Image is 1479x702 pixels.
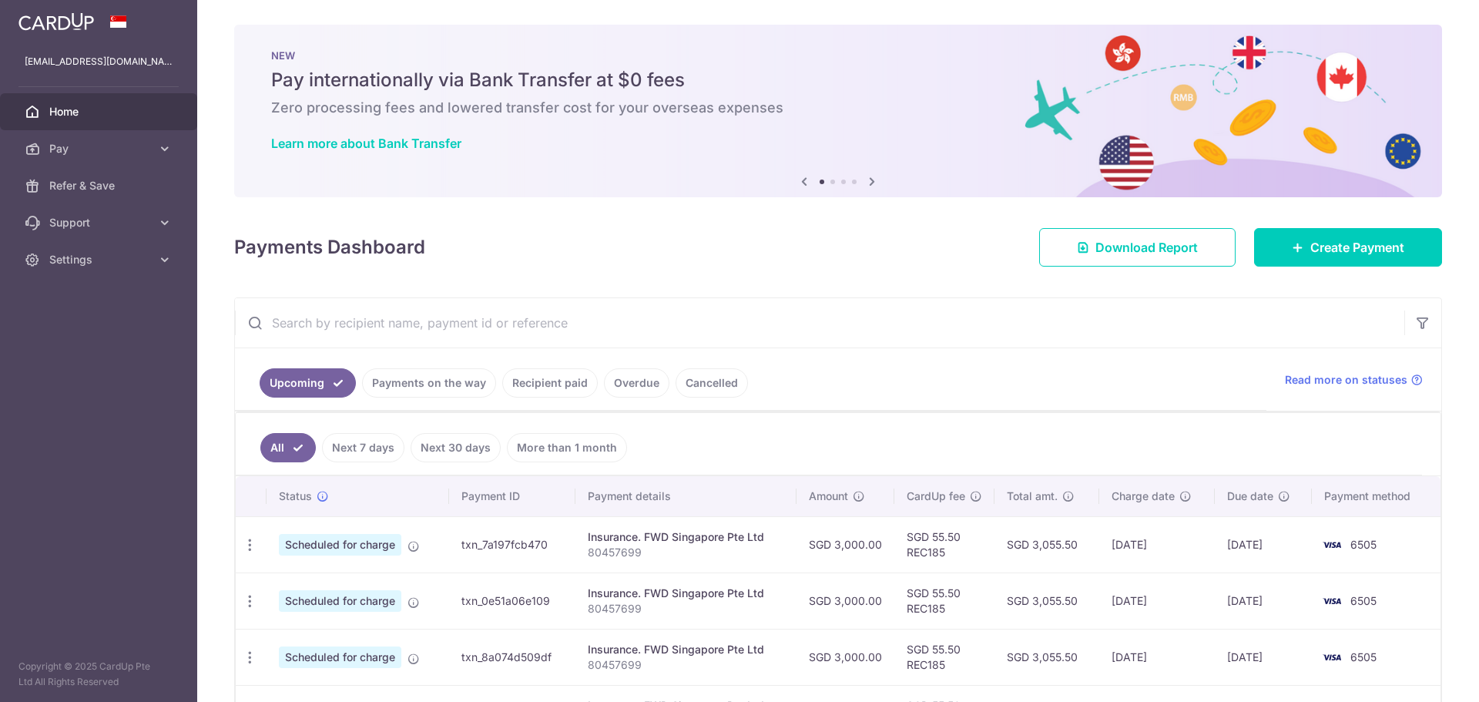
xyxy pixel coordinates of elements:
[271,49,1405,62] p: NEW
[279,647,401,668] span: Scheduled for charge
[894,516,994,573] td: SGD 55.50 REC185
[1350,650,1377,663] span: 6505
[894,573,994,629] td: SGD 55.50 REC185
[1316,592,1347,610] img: Bank Card
[1215,629,1311,685] td: [DATE]
[1112,489,1175,504] span: Charge date
[49,252,151,267] span: Settings
[1099,573,1215,629] td: [DATE]
[1099,629,1215,685] td: [DATE]
[994,573,1099,629] td: SGD 3,055.50
[1312,476,1440,516] th: Payment method
[1227,489,1273,504] span: Due date
[279,489,312,504] span: Status
[604,368,669,398] a: Overdue
[49,141,151,156] span: Pay
[322,433,404,462] a: Next 7 days
[502,368,598,398] a: Recipient paid
[49,104,151,119] span: Home
[809,489,848,504] span: Amount
[411,433,501,462] a: Next 30 days
[797,516,894,573] td: SGD 3,000.00
[676,368,748,398] a: Cancelled
[279,534,401,556] span: Scheduled for charge
[449,476,575,516] th: Payment ID
[260,368,356,398] a: Upcoming
[588,529,784,545] div: Insurance. FWD Singapore Pte Ltd
[271,136,461,151] a: Learn more about Bank Transfer
[260,433,316,462] a: All
[234,25,1442,197] img: Bank transfer banner
[1215,573,1311,629] td: [DATE]
[1039,228,1236,267] a: Download Report
[797,629,894,685] td: SGD 3,000.00
[994,516,1099,573] td: SGD 3,055.50
[1310,238,1404,257] span: Create Payment
[1285,372,1407,388] span: Read more on statuses
[362,368,496,398] a: Payments on the way
[588,601,784,616] p: 80457699
[894,629,994,685] td: SGD 55.50 REC185
[449,516,575,573] td: txn_7a197fcb470
[449,629,575,685] td: txn_8a074d509df
[588,642,784,657] div: Insurance. FWD Singapore Pte Ltd
[588,586,784,601] div: Insurance. FWD Singapore Pte Ltd
[271,68,1405,92] h5: Pay internationally via Bank Transfer at $0 fees
[797,573,894,629] td: SGD 3,000.00
[507,433,627,462] a: More than 1 month
[235,298,1404,348] input: Search by recipient name, payment id or reference
[234,233,425,261] h4: Payments Dashboard
[279,590,401,612] span: Scheduled for charge
[1095,238,1198,257] span: Download Report
[588,545,784,560] p: 80457699
[25,54,173,69] p: [EMAIL_ADDRESS][DOMAIN_NAME]
[588,657,784,673] p: 80457699
[1254,228,1442,267] a: Create Payment
[18,12,94,31] img: CardUp
[1007,489,1058,504] span: Total amt.
[1316,648,1347,667] img: Bank Card
[1350,538,1377,551] span: 6505
[575,476,797,516] th: Payment details
[1316,536,1347,554] img: Bank Card
[1099,516,1215,573] td: [DATE]
[994,629,1099,685] td: SGD 3,055.50
[49,178,151,193] span: Refer & Save
[1285,372,1423,388] a: Read more on statuses
[907,489,965,504] span: CardUp fee
[49,215,151,230] span: Support
[1350,594,1377,607] span: 6505
[1215,516,1311,573] td: [DATE]
[271,99,1405,117] h6: Zero processing fees and lowered transfer cost for your overseas expenses
[449,573,575,629] td: txn_0e51a06e109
